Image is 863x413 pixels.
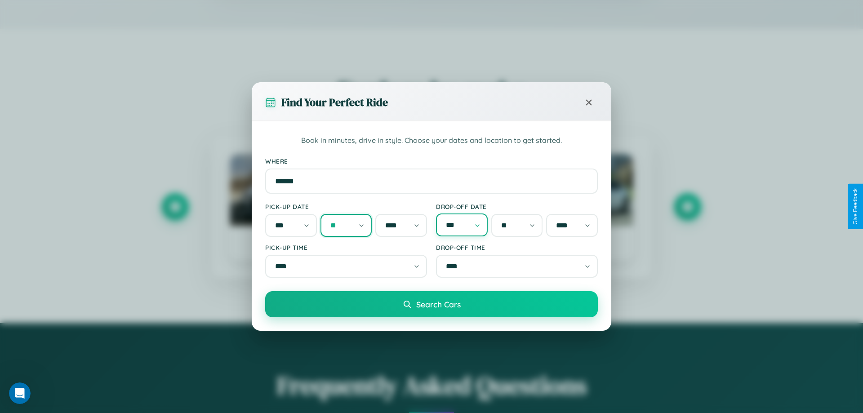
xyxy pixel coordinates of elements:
button: Search Cars [265,291,598,317]
label: Pick-up Time [265,244,427,251]
h3: Find Your Perfect Ride [281,95,388,110]
label: Where [265,157,598,165]
label: Drop-off Date [436,203,598,210]
p: Book in minutes, drive in style. Choose your dates and location to get started. [265,135,598,147]
span: Search Cars [416,299,461,309]
label: Pick-up Date [265,203,427,210]
label: Drop-off Time [436,244,598,251]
